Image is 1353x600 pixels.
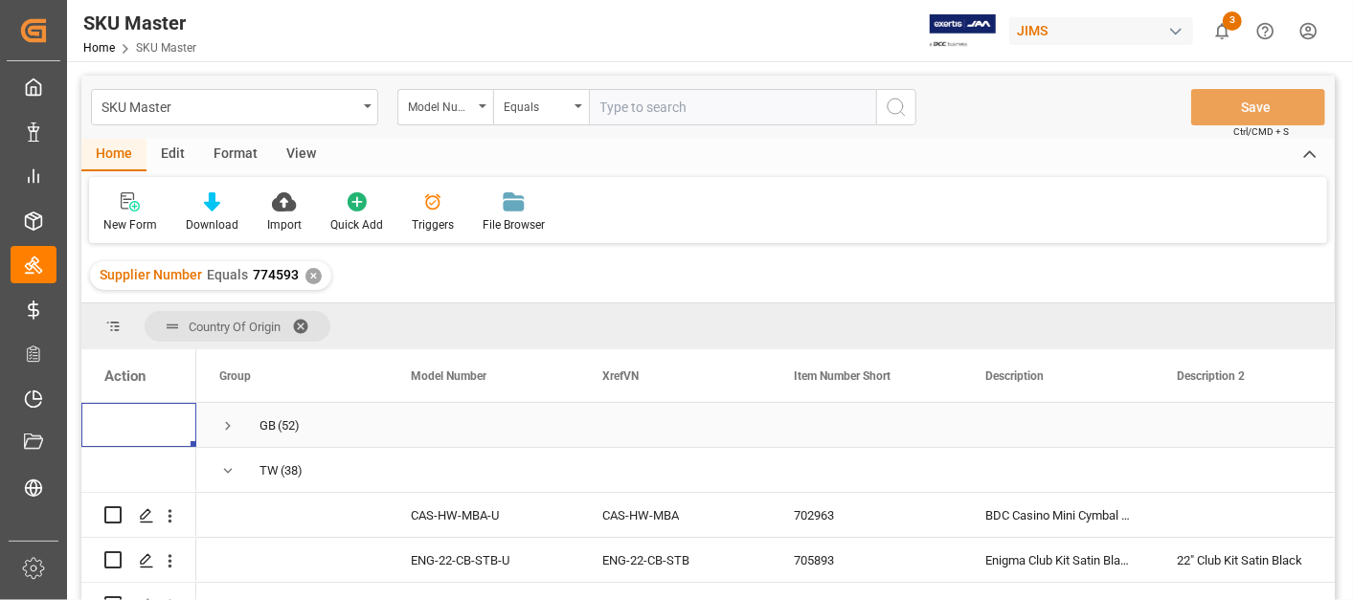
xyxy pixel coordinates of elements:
[579,538,771,582] div: ENG-22-CB-STB
[101,94,357,118] div: SKU Master
[483,216,545,233] div: File Browser
[281,449,303,493] span: (38)
[408,94,473,116] div: Model Number
[1009,12,1201,49] button: JIMS
[186,216,238,233] div: Download
[930,14,996,48] img: Exertis%20JAM%20-%20Email%20Logo.jpg_1722504956.jpg
[1009,17,1193,45] div: JIMS
[100,267,202,282] span: Supplier Number
[81,538,196,583] div: Press SPACE to select this row.
[602,369,639,383] span: XrefVN
[589,89,876,125] input: Type to search
[207,267,248,282] span: Equals
[305,268,322,284] div: ✕
[1244,10,1287,53] button: Help Center
[412,216,454,233] div: Triggers
[388,493,579,537] div: CAS-HW-MBA-U
[267,216,302,233] div: Import
[219,369,251,383] span: Group
[962,538,1154,582] div: Enigma Club Kit Satin Black
[388,538,579,582] div: ENG-22-CB-STB-U
[81,493,196,538] div: Press SPACE to select this row.
[1191,89,1325,125] button: Save
[579,493,771,537] div: CAS-HW-MBA
[103,216,157,233] div: New Form
[876,89,916,125] button: search button
[91,89,378,125] button: open menu
[493,89,589,125] button: open menu
[330,216,383,233] div: Quick Add
[1177,369,1245,383] span: Description 2
[259,404,276,448] div: GB
[253,267,299,282] span: 774593
[397,89,493,125] button: open menu
[278,404,300,448] span: (52)
[1223,11,1242,31] span: 3
[81,448,196,493] div: Press SPACE to select this row.
[411,369,486,383] span: Model Number
[81,403,196,448] div: Press SPACE to select this row.
[962,493,1154,537] div: BDC Casino Mini Cymbal Boom
[771,538,962,582] div: 705893
[1233,124,1289,139] span: Ctrl/CMD + S
[985,369,1044,383] span: Description
[1201,10,1244,53] button: show 3 new notifications
[272,139,330,171] div: View
[794,369,891,383] span: Item Number Short
[83,9,196,37] div: SKU Master
[81,139,147,171] div: Home
[504,94,569,116] div: Equals
[83,41,115,55] a: Home
[199,139,272,171] div: Format
[771,493,962,537] div: 702963
[104,367,146,385] div: Action
[1154,538,1345,582] div: 22" Club Kit Satin Black
[147,139,199,171] div: Edit
[189,320,281,334] span: Country Of Origin
[259,449,279,493] div: TW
